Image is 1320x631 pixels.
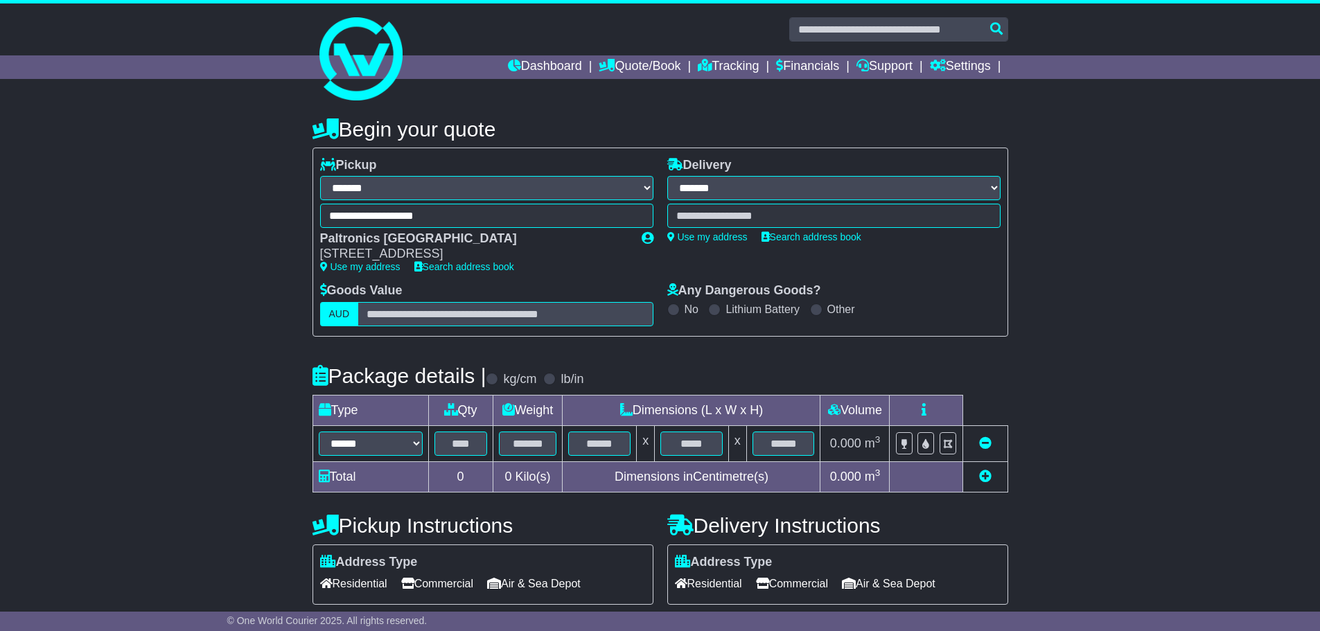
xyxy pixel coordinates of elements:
td: Total [313,461,428,492]
span: Air & Sea Depot [487,573,581,594]
label: kg/cm [503,372,536,387]
label: AUD [320,302,359,326]
td: x [637,425,655,461]
div: [STREET_ADDRESS] [320,247,628,262]
span: m [865,436,881,450]
h4: Package details | [313,364,486,387]
h4: Delivery Instructions [667,514,1008,537]
sup: 3 [875,468,881,478]
a: Tracking [698,55,759,79]
label: Address Type [675,555,773,570]
h4: Pickup Instructions [313,514,653,537]
a: Dashboard [508,55,582,79]
span: 0.000 [830,470,861,483]
label: Delivery [667,158,732,173]
label: Pickup [320,158,377,173]
a: Quote/Book [599,55,680,79]
span: m [865,470,881,483]
td: x [728,425,746,461]
h4: Begin your quote [313,118,1008,141]
td: Qty [428,395,493,425]
a: Use my address [320,261,401,272]
td: Kilo(s) [493,461,563,492]
a: Support [856,55,913,79]
label: Other [827,303,855,316]
td: Volume [820,395,890,425]
span: Commercial [756,573,828,594]
sup: 3 [875,434,881,445]
label: No [685,303,698,316]
td: 0 [428,461,493,492]
a: Search address book [762,231,861,242]
a: Use my address [667,231,748,242]
a: Add new item [979,470,992,483]
div: Paltronics [GEOGRAPHIC_DATA] [320,231,628,247]
td: Weight [493,395,563,425]
label: Any Dangerous Goods? [667,283,821,299]
span: Residential [320,573,387,594]
span: © One World Courier 2025. All rights reserved. [227,615,428,626]
td: Dimensions (L x W x H) [563,395,820,425]
span: Residential [675,573,742,594]
label: Address Type [320,555,418,570]
span: Air & Sea Depot [842,573,935,594]
span: Commercial [401,573,473,594]
a: Search address book [414,261,514,272]
td: Dimensions in Centimetre(s) [563,461,820,492]
span: 0 [504,470,511,483]
label: lb/in [561,372,583,387]
a: Settings [930,55,991,79]
a: Financials [776,55,839,79]
label: Lithium Battery [725,303,800,316]
a: Remove this item [979,436,992,450]
label: Goods Value [320,283,403,299]
span: 0.000 [830,436,861,450]
td: Type [313,395,428,425]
